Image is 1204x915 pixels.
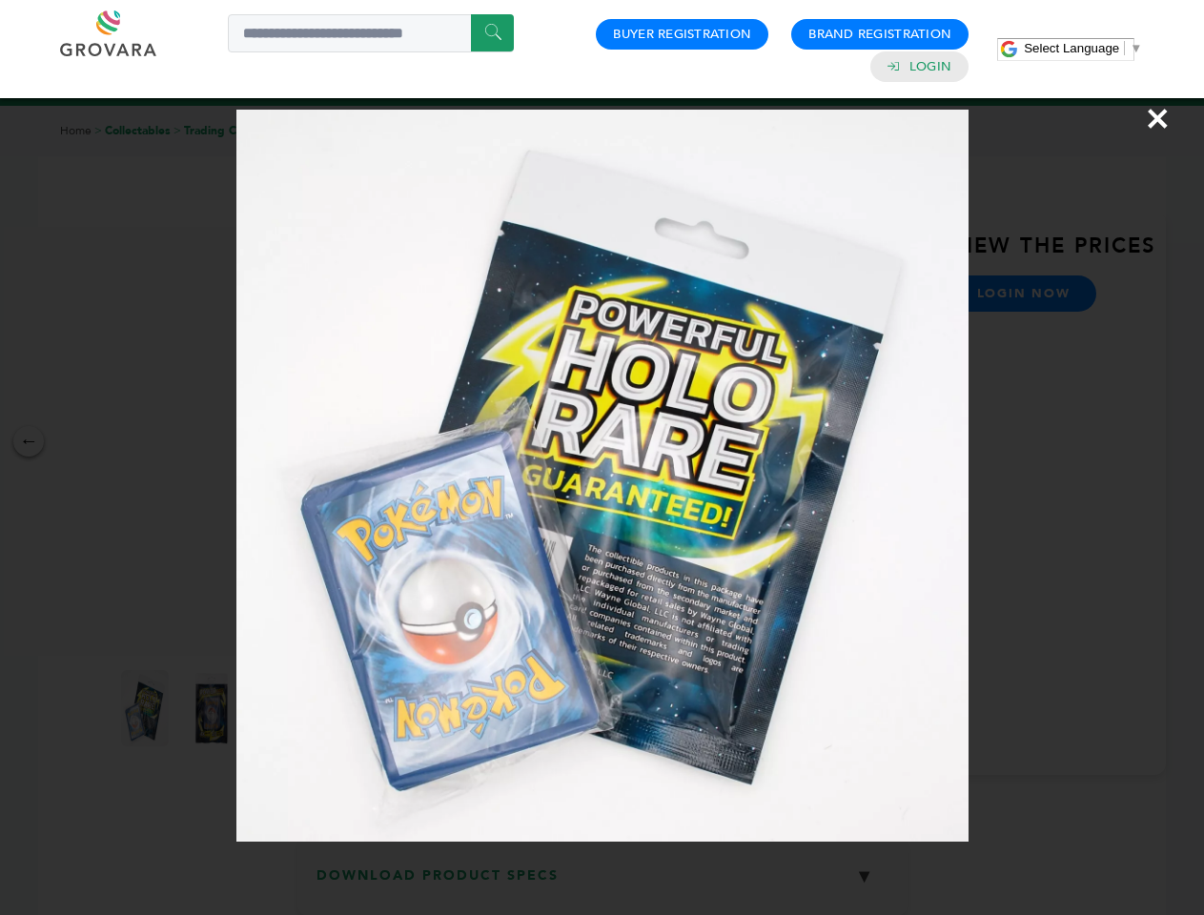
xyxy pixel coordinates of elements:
[1124,41,1125,55] span: ​
[613,26,751,43] a: Buyer Registration
[1024,41,1119,55] span: Select Language
[909,58,951,75] a: Login
[228,14,514,52] input: Search a product or brand...
[1130,41,1142,55] span: ▼
[1145,91,1171,145] span: ×
[236,110,969,842] img: Image Preview
[1024,41,1142,55] a: Select Language​
[808,26,951,43] a: Brand Registration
